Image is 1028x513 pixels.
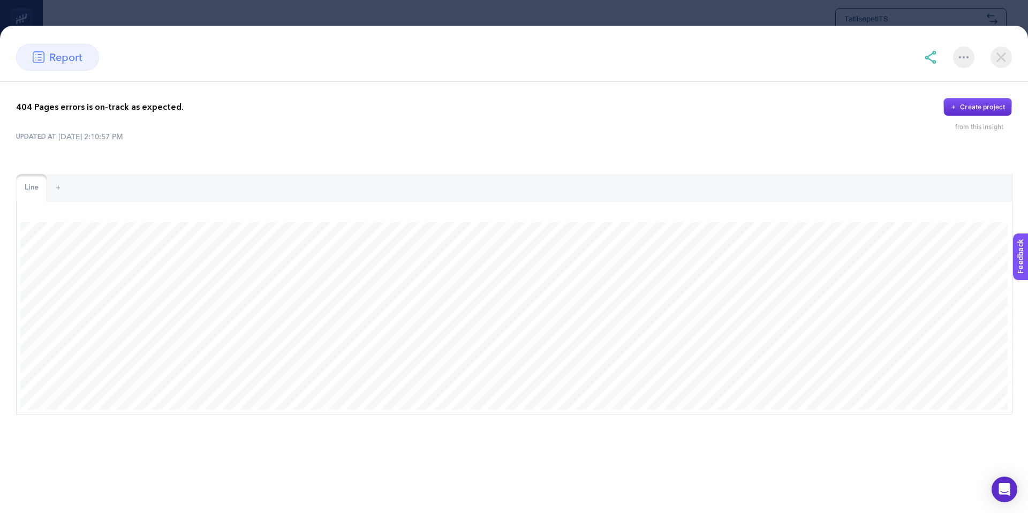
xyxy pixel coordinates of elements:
div: Create project [960,103,1005,111]
img: More options [959,56,969,58]
div: Open Intercom Messenger [992,477,1017,502]
button: Create project [943,98,1012,116]
span: UPDATED AT [16,132,56,141]
img: share [924,51,937,64]
p: 404 Pages errors is on-track as expected. [16,101,184,114]
span: report [49,49,82,65]
div: Line [16,174,47,202]
img: report [33,51,44,63]
time: [DATE] 2:10:57 PM [58,131,123,142]
span: Feedback [6,3,41,12]
img: close-dialog [991,47,1012,68]
div: from this insight [955,123,1012,131]
div: + [47,174,69,202]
